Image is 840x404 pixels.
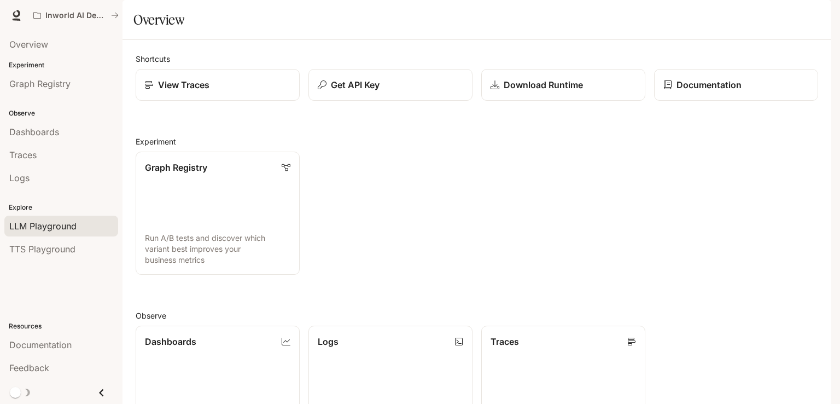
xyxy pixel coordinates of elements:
h2: Shortcuts [136,53,818,65]
p: Dashboards [145,335,196,348]
p: Documentation [676,78,742,91]
a: Graph RegistryRun A/B tests and discover which variant best improves your business metrics [136,152,300,275]
button: All workspaces [28,4,124,26]
p: Download Runtime [504,78,583,91]
p: Graph Registry [145,161,207,174]
button: Get API Key [308,69,472,101]
a: View Traces [136,69,300,101]
p: View Traces [158,78,209,91]
p: Run A/B tests and discover which variant best improves your business metrics [145,233,290,266]
h2: Experiment [136,136,818,147]
a: Download Runtime [481,69,645,101]
p: Get API Key [331,78,380,91]
h2: Observe [136,310,818,321]
a: Documentation [654,69,818,101]
p: Logs [318,335,339,348]
h1: Overview [133,9,184,31]
p: Inworld AI Demos [45,11,107,20]
p: Traces [491,335,519,348]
